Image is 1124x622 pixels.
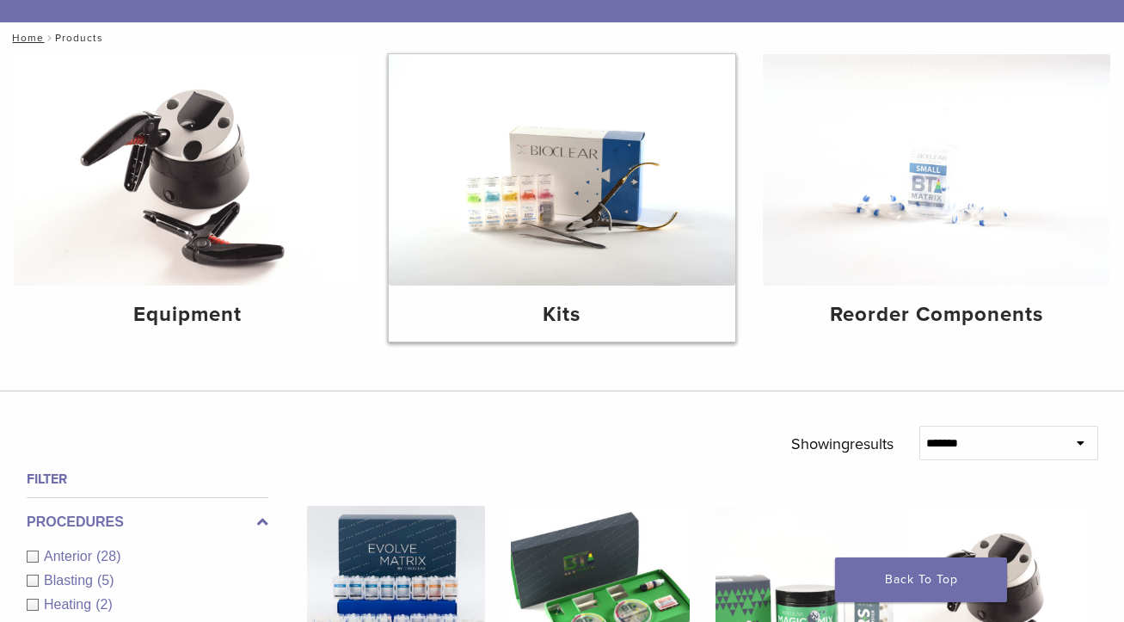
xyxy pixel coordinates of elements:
[95,597,113,612] span: (2)
[44,573,97,588] span: Blasting
[44,34,55,42] span: /
[97,573,114,588] span: (5)
[389,54,736,342] a: Kits
[389,54,736,286] img: Kits
[14,54,361,342] a: Equipment
[791,426,894,462] p: Showing results
[763,54,1110,286] img: Reorder Components
[777,299,1096,330] h4: Reorder Components
[7,32,44,44] a: Home
[28,299,347,330] h4: Equipment
[835,557,1007,602] a: Back To Top
[763,54,1110,342] a: Reorder Components
[44,549,96,563] span: Anterior
[27,469,268,490] h4: Filter
[44,597,95,612] span: Heating
[96,549,120,563] span: (28)
[27,512,268,533] label: Procedures
[14,54,361,286] img: Equipment
[402,299,722,330] h4: Kits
